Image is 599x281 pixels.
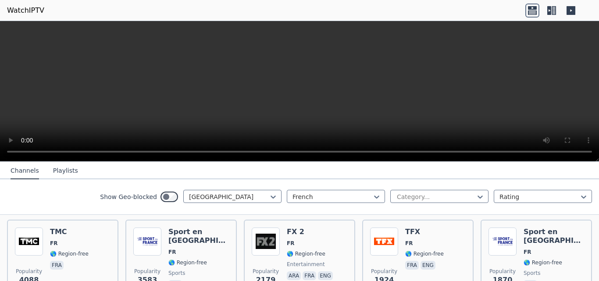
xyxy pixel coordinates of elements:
[168,249,176,256] span: FR
[50,261,64,270] p: fra
[134,268,160,275] span: Popularity
[16,268,42,275] span: Popularity
[524,270,540,277] span: sports
[133,228,161,256] img: Sport en France
[405,240,413,247] span: FR
[489,268,516,275] span: Popularity
[168,259,207,266] span: 🌎 Region-free
[287,261,325,268] span: entertainment
[524,259,562,266] span: 🌎 Region-free
[168,270,185,277] span: sports
[287,240,294,247] span: FR
[287,250,325,257] span: 🌎 Region-free
[287,228,335,236] h6: FX 2
[50,228,89,236] h6: TMC
[100,192,157,201] label: Show Geo-blocked
[7,5,44,16] a: WatchIPTV
[370,228,398,256] img: TFX
[50,250,89,257] span: 🌎 Region-free
[50,240,57,247] span: FR
[253,268,279,275] span: Popularity
[53,163,78,179] button: Playlists
[11,163,39,179] button: Channels
[318,271,333,280] p: eng
[405,261,419,270] p: fra
[524,249,531,256] span: FR
[488,228,517,256] img: Sport en France
[15,228,43,256] img: TMC
[168,228,229,245] h6: Sport en [GEOGRAPHIC_DATA]
[303,271,316,280] p: fra
[252,228,280,256] img: FX 2
[405,228,444,236] h6: TFX
[524,228,584,245] h6: Sport en [GEOGRAPHIC_DATA]
[371,268,397,275] span: Popularity
[421,261,435,270] p: eng
[405,250,444,257] span: 🌎 Region-free
[287,271,301,280] p: ara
